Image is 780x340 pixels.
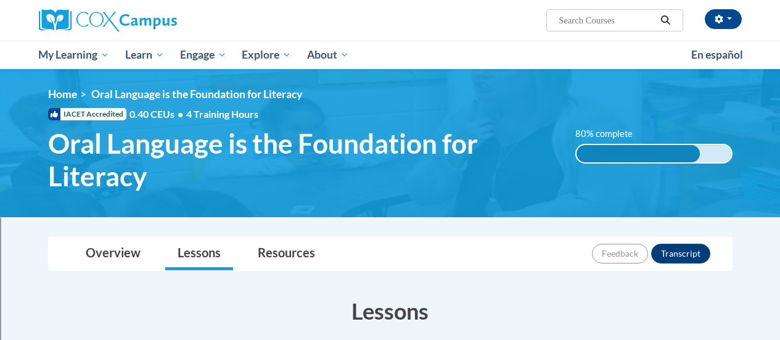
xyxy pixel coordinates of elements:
a: About [299,41,357,69]
span: En español [691,48,743,61]
span: Explore [242,48,291,62]
a: En español [683,42,751,68]
span: 4 Training Hours [186,108,258,120]
label: 80% complete [575,127,646,141]
span: Oral Language is the Foundation for Literacy [91,88,302,101]
div: Main menu [30,41,751,69]
a: Learn [117,41,172,69]
a: Engage [172,41,234,69]
span: IACET Accredited [48,108,126,120]
span: About [307,48,349,62]
a: Cox Campus [39,9,261,31]
span: • [178,108,183,120]
a: My Learning [31,41,118,69]
a: Explore [234,41,299,69]
div: 80% complete [577,145,700,162]
span: 0.40 CEUs [129,107,186,121]
img: Cox Campus [39,9,177,31]
a: Home [48,88,77,101]
span: My Learning [38,48,109,62]
input: Search Courses [557,13,656,28]
span: Engage [180,48,226,62]
span: Learn [125,48,164,62]
span: Oral Language is the Foundation for Literacy [48,127,557,193]
button: Search [656,13,675,28]
button: Account Settings [705,9,742,29]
